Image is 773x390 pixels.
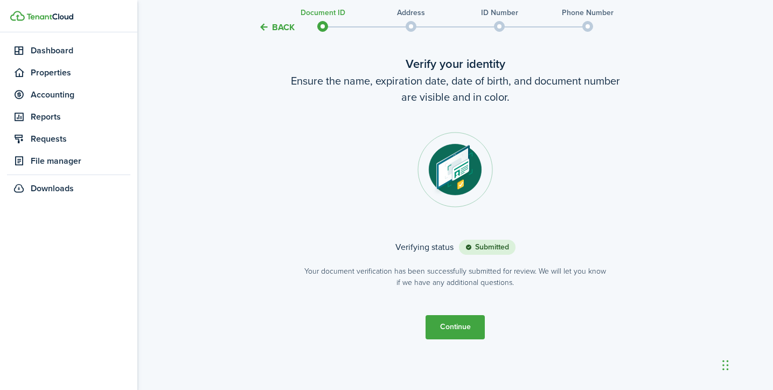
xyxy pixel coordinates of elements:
a: Requests [7,129,130,149]
span: Downloads [31,182,74,195]
a: File manager [7,151,130,171]
button: Continue [426,315,485,339]
stepper-dot-title: ID Number [481,7,518,18]
span: Reports [31,110,130,123]
wizard-step-header-description: Ensure the name, expiration date, date of birth, and document number are visible and in color. [229,73,681,105]
stepper-dot-title: Phone Number [562,7,614,18]
span: Properties [31,66,130,79]
stepper-dot-title: Address [397,7,425,18]
a: Properties [7,63,130,82]
span: Requests [31,133,130,145]
verification-banner-description: Your document verification has been successfully submitted for review. We will let you know if we... [304,266,606,288]
span: File manager [31,155,130,168]
button: Back [259,22,295,33]
a: Dashboard [7,41,130,60]
img: TenantCloud [10,11,25,21]
span: Verifying status [395,241,459,254]
span: Accounting [31,88,130,101]
stepper-dot-title: Document ID [301,7,345,18]
status: Submitted [459,240,516,255]
div: Drag [722,349,729,381]
wizard-step-header-title: Verify your identity [229,55,681,73]
img: Document step [417,132,493,207]
a: Reports [7,107,130,127]
span: Dashboard [31,44,130,57]
img: TenantCloud [26,13,73,20]
a: Accounting [7,85,130,105]
iframe: Chat Widget [719,338,773,390]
